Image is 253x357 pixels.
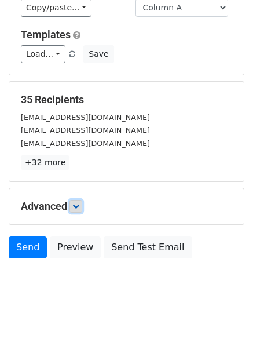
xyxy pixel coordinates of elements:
a: +32 more [21,155,69,170]
a: Templates [21,28,71,41]
button: Save [83,45,113,63]
a: Send Test Email [104,236,192,258]
iframe: Chat Widget [195,301,253,357]
small: [EMAIL_ADDRESS][DOMAIN_NAME] [21,113,150,122]
small: [EMAIL_ADDRESS][DOMAIN_NAME] [21,126,150,134]
h5: Advanced [21,200,232,213]
h5: 35 Recipients [21,93,232,106]
small: [EMAIL_ADDRESS][DOMAIN_NAME] [21,139,150,148]
a: Load... [21,45,65,63]
a: Preview [50,236,101,258]
a: Send [9,236,47,258]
